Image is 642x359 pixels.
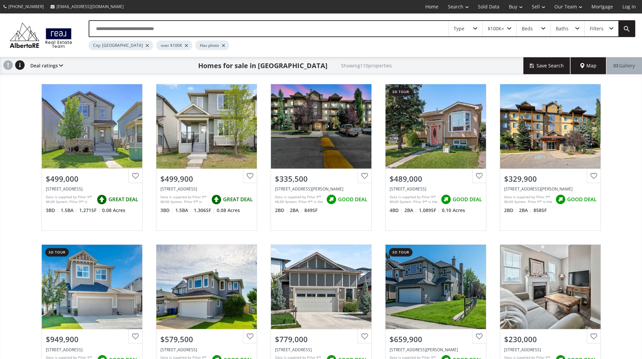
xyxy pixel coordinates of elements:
[325,193,338,206] img: rating icon
[160,207,174,214] span: 3 BD
[89,40,153,50] div: City: [GEOGRAPHIC_DATA]
[47,0,127,13] a: [EMAIL_ADDRESS][DOMAIN_NAME]
[378,77,493,238] a: 3d tour$489,000[STREET_ADDRESS]Data is supplied by Pillar 9™ MLS® System. Pillar 9™ is the owner ...
[160,186,253,192] div: 481 Cimarron Boulevard, Okotoks, AB T1S 0J6
[522,26,533,31] div: Beds
[160,195,208,205] div: Data is supplied by Pillar 9™ MLS® System. Pillar 9™ is the owner of the copyright in its MLS® Sy...
[390,347,482,353] div: 287 Crystal Shores Drive, Okotoks, AB T1S 2C7
[567,196,597,203] span: GOOD DEAL
[79,207,100,214] span: 1,271 SF
[390,174,482,184] div: $489,000
[275,334,367,345] div: $779,000
[390,195,437,205] div: Data is supplied by Pillar 9™ MLS® System. Pillar 9™ is the owner of the copyright in its MLS® Sy...
[390,334,482,345] div: $659,900
[504,207,517,214] span: 2 BD
[275,174,367,184] div: $335,500
[223,196,253,203] span: GREAT DEAL
[195,40,229,50] div: Has photo
[580,62,597,69] span: Map
[523,57,571,74] button: Save Search
[149,77,264,238] a: $499,900[STREET_ADDRESS]Data is supplied by Pillar 9™ MLS® System. Pillar 9™ is the owner of the ...
[27,57,63,74] div: Deal ratings
[493,77,608,238] a: $329,900[STREET_ADDRESS][PERSON_NAME]Data is supplied by Pillar 9™ MLS® System. Pillar 9™ is the ...
[304,207,317,214] span: 849 SF
[338,196,367,203] span: GOOD DEAL
[264,77,378,238] a: $335,500[STREET_ADDRESS][PERSON_NAME]Data is supplied by Pillar 9™ MLS® System. Pillar 9™ is the ...
[504,334,597,345] div: $230,000
[175,207,192,214] span: 1.5 BA
[439,193,453,206] img: rating icon
[504,174,597,184] div: $329,900
[606,57,642,74] div: Gallery
[519,207,532,214] span: 2 BA
[556,26,569,31] div: Baths
[404,207,417,214] span: 2 BA
[453,196,482,203] span: GOOD DEAL
[109,196,138,203] span: GREAT DEAL
[46,347,138,353] div: 21 Ranchers Crescent, Okotoks, AB T1S0L2
[102,207,125,214] span: 0.08 Acres
[46,186,138,192] div: 483 Cimarron Boulevard, Okotoks, AB T1S 0J6
[160,347,253,353] div: 270 Westmount Crescent, Okotoks, AB T1S 2J1
[488,26,504,31] div: $100K+
[46,334,138,345] div: $949,900
[46,207,59,214] span: 3 BD
[160,334,253,345] div: $579,500
[590,26,604,31] div: Filters
[454,26,464,31] div: Type
[8,4,44,9] span: [PHONE_NUMBER]
[57,4,124,9] span: [EMAIL_ADDRESS][DOMAIN_NAME]
[275,207,288,214] span: 2 BD
[290,207,303,214] span: 2 BA
[419,207,440,214] span: 1,089 SF
[160,174,253,184] div: $499,900
[46,195,93,205] div: Data is supplied by Pillar 9™ MLS® System. Pillar 9™ is the owner of the copyright in its MLS® Sy...
[275,347,367,353] div: 136 Drake Landing Gardens, Okotoks, AB T1S 0H1
[554,193,567,206] img: rating icon
[442,207,465,214] span: 0.10 Acres
[210,193,223,206] img: rating icon
[533,207,547,214] span: 858 SF
[61,207,78,214] span: 1.5 BA
[504,347,597,353] div: 144 Crescent Road #205, Okotoks, AB T1S 1K2
[390,186,482,192] div: 20 Hunters Gate, Okotoks, AB T1S1K9
[198,61,328,70] h1: Homes for sale in [GEOGRAPHIC_DATA]
[194,207,215,214] span: 1,306 SF
[390,207,403,214] span: 4 BD
[275,186,367,192] div: 92 Crystal Shores Road #2110, Okotoks, AB T1S 2M9
[341,63,392,68] h2: Showing 110 properties
[504,195,552,205] div: Data is supplied by Pillar 9™ MLS® System. Pillar 9™ is the owner of the copyright in its MLS® Sy...
[275,195,323,205] div: Data is supplied by Pillar 9™ MLS® System. Pillar 9™ is the owner of the copyright in its MLS® Sy...
[217,207,240,214] span: 0.08 Acres
[504,186,597,192] div: 92 Crystal Shores Road #4306, Okotoks, AB T1S 1H5
[156,40,192,50] div: over $100K
[614,62,635,69] span: Gallery
[7,21,75,50] img: Logo
[35,77,149,238] a: $499,000[STREET_ADDRESS]Data is supplied by Pillar 9™ MLS® System. Pillar 9™ is the owner of the ...
[95,193,109,206] img: rating icon
[46,174,138,184] div: $499,000
[571,57,606,74] div: Map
